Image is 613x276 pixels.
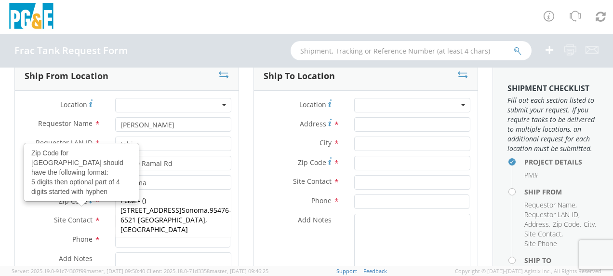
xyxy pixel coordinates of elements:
h4: Ship To [524,257,599,264]
span: Add Notes [298,215,332,224]
span: Site Contact [293,177,332,186]
span: Fill out each section listed to submit your request. If you require tanks to be delivered to mult... [507,96,599,153]
span: Site Phone [524,239,557,248]
span: [STREET_ADDRESS] [120,206,208,215]
span: Server: 2025.19.0-91c74307f99 [12,267,145,275]
strong: Sonoma [182,206,208,215]
span: Phone [311,196,332,205]
span: Zip Code [298,158,326,167]
li: , [524,229,563,239]
span: Zip Code [553,220,580,229]
span: Site Contact [524,229,561,238]
h4: Ship From [524,188,599,195]
span: Address [524,220,549,229]
span: Add Notes [59,254,93,263]
li: , [524,220,550,229]
li: , [584,220,596,229]
span: Address [300,119,326,128]
div: - ( ) , [116,193,231,237]
span: Client: 2025.18.0-71d3358 [147,267,268,275]
span: Site Contact [54,215,93,224]
span: Phone [72,235,93,244]
span: Copyright © [DATE]-[DATE] Agistix Inc., All Rights Reserved [455,267,601,275]
h4: Project Details [524,158,599,166]
h3: Ship To Location [264,71,335,81]
span: Requestor Name [524,200,575,209]
li: , [553,220,581,229]
span: PM# [524,170,538,179]
a: Support [336,267,357,275]
span: City [320,138,332,147]
span: City [584,220,595,229]
input: Shipment, Tracking or Reference Number (at least 4 chars) [291,41,532,60]
span: Requestor Name [38,119,93,128]
h3: Shipment Checklist [507,84,599,93]
span: master, [DATE] 09:50:40 [86,267,145,275]
h4: Frac Tank Request Form [14,45,128,56]
img: pge-logo-06675f144f4cfa6a6814.png [7,3,55,31]
span: Location [60,100,87,109]
h3: Ship From Location [25,71,108,81]
div: Zip Code for [GEOGRAPHIC_DATA] should have the following format: 5 digits then optional part of 4... [25,144,138,201]
li: , [524,210,580,220]
a: Feedback [363,267,387,275]
span: 95476-6521 [GEOGRAPHIC_DATA], [GEOGRAPHIC_DATA] [120,206,231,234]
span: master, [DATE] 09:46:25 [210,267,268,275]
span: Requestor LAN ID [524,210,578,219]
li: , [524,200,577,210]
span: Requestor LAN ID [36,138,93,147]
span: Location [299,100,326,109]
